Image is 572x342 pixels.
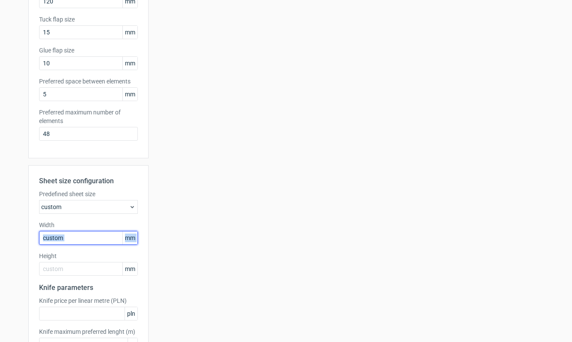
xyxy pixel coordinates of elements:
span: mm [122,262,137,275]
h2: Sheet size configuration [39,176,138,186]
label: Tuck flap size [39,15,138,24]
label: Knife maximum preferred lenght (m) [39,327,138,336]
label: Preferred maximum number of elements [39,108,138,125]
label: Width [39,221,138,229]
span: mm [122,57,137,70]
div: custom [39,200,138,214]
label: Glue flap size [39,46,138,55]
label: Preferred space between elements [39,77,138,86]
label: Height [39,252,138,260]
span: mm [122,88,137,101]
span: mm [122,231,137,244]
label: Knife price per linear metre (PLN) [39,296,138,305]
label: Predefined sheet size [39,190,138,198]
input: custom [39,262,138,276]
h2: Knife parameters [39,283,138,293]
input: custom [39,231,138,245]
span: mm [122,26,137,39]
span: pln [125,307,137,320]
